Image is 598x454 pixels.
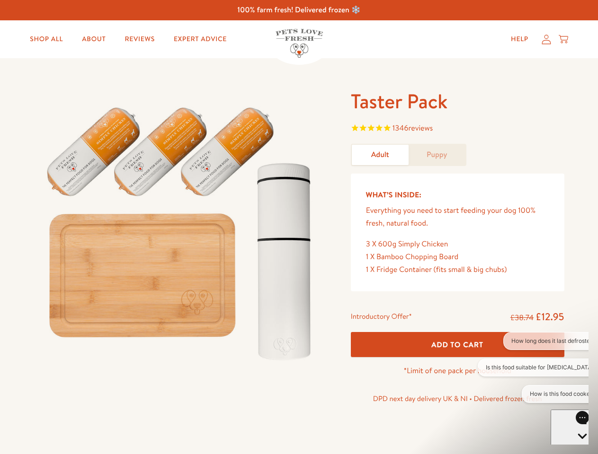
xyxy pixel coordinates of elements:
[34,88,328,370] img: Taster Pack - Adult
[22,30,71,49] a: Shop All
[366,204,549,230] p: Everything you need to start feeding your dog 100% fresh, natural food.
[351,88,564,114] h1: Taster Pack
[276,29,323,58] img: Pets Love Fresh
[366,263,549,276] div: 1 X Fridge Container (fits small & big chubs)
[408,123,433,133] span: reviews
[351,365,564,377] p: *Limit of one pack per household
[366,252,459,262] span: 1 X Bamboo Chopping Board
[503,30,536,49] a: Help
[366,189,549,201] h5: What’s Inside:
[409,145,465,165] a: Puppy
[393,123,433,133] span: 1346 reviews
[510,313,534,323] s: £38.74
[431,340,483,349] span: Add To Cart
[473,332,589,411] iframe: Gorgias live chat conversation starters
[74,30,113,49] a: About
[351,332,564,357] button: Add To Cart
[536,310,564,323] span: £12.95
[351,122,564,136] span: Rated 4.8 out of 5 stars 1346 reviews
[5,26,131,44] button: Is this food suitable for [MEDICAL_DATA]?
[351,310,412,324] div: Introductory Offer*
[166,30,234,49] a: Expert Advice
[49,53,131,71] button: How is this food cooked?
[117,30,162,49] a: Reviews
[366,238,549,251] div: 3 X 600g Simply Chicken
[551,410,589,445] iframe: Gorgias live chat messenger
[351,393,564,405] p: DPD next day delivery UK & NI • Delivered frozen fresh
[352,145,409,165] a: Adult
